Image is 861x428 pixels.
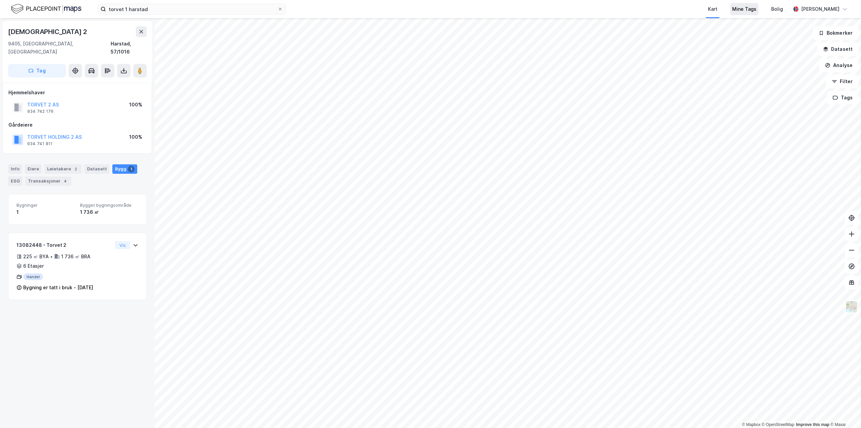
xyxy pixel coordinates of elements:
div: 1 736 ㎡ [80,208,138,216]
button: Datasett [817,42,858,56]
div: Datasett [84,164,110,174]
div: 1 [16,208,75,216]
div: Harstad, 57/1016 [111,40,147,56]
div: 934 742 176 [27,109,53,114]
div: Gårdeiere [8,121,146,129]
div: 6 Etasjer [23,262,44,270]
div: [DEMOGRAPHIC_DATA] 2 [8,26,88,37]
div: Mine Tags [732,5,756,13]
span: Bygninger [16,202,75,208]
div: Eiere [25,164,42,174]
div: [PERSON_NAME] [801,5,839,13]
div: 2 [72,166,79,172]
div: Info [8,164,22,174]
div: 1 [128,166,135,172]
div: Chatt-widget [827,396,861,428]
div: 1 736 ㎡ BRA [61,253,90,261]
input: Søk på adresse, matrikkel, gårdeiere, leietakere eller personer [106,4,277,14]
button: Analyse [819,59,858,72]
div: 934 741 811 [27,141,52,146]
div: ESG [8,176,23,186]
div: 100% [129,133,142,141]
img: logo.f888ab2527a4732fd821a326f86c7f29.svg [11,3,81,15]
div: 4 [62,178,69,185]
a: Mapbox [742,422,760,427]
div: 13082448 - Torvet 2 [16,241,112,249]
a: OpenStreetMap [762,422,794,427]
img: Z [845,300,858,313]
div: Transaksjoner [25,176,71,186]
div: 100% [129,101,142,109]
div: Bolig [771,5,783,13]
a: Improve this map [796,422,829,427]
div: Leietakere [44,164,82,174]
div: • [50,254,53,259]
div: Bygning er tatt i bruk - [DATE] [23,284,93,292]
div: Hjemmelshaver [8,89,146,97]
div: 9405, [GEOGRAPHIC_DATA], [GEOGRAPHIC_DATA] [8,40,111,56]
button: Tags [827,91,858,104]
span: Bygget bygningsområde [80,202,138,208]
button: Tag [8,64,66,77]
button: Bokmerker [813,26,858,40]
div: 225 ㎡ BYA [23,253,49,261]
iframe: Chat Widget [827,396,861,428]
button: Filter [826,75,858,88]
div: Bygg [112,164,137,174]
div: Kart [708,5,717,13]
button: Vis [115,241,130,249]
